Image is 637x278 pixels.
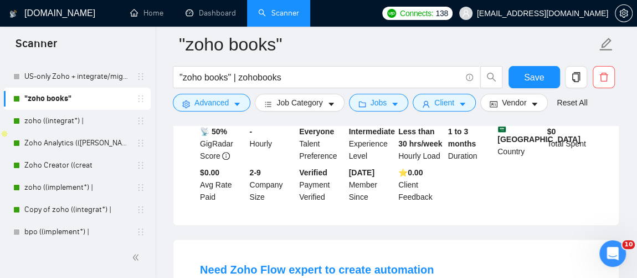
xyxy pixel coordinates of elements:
[347,166,397,203] div: Member Since
[299,168,327,177] b: Verified
[200,168,219,177] b: $0.00
[132,252,143,263] span: double-left
[198,166,248,203] div: Avg Rate Paid
[297,166,347,203] div: Payment Verified
[24,176,130,199] a: zoho ((implement*) |
[413,94,476,112] button: userClientcaret-down
[371,97,387,109] span: Jobs
[136,117,145,125] span: holder
[222,152,230,160] span: info-circle
[593,72,614,82] span: delete
[480,94,548,112] button: idcardVendorcaret-down
[24,199,130,221] a: Copy of zoho ((integrat*) |
[136,183,145,192] span: holder
[136,139,145,148] span: holder
[481,72,502,82] span: search
[200,264,434,276] a: Need Zoho Flow expert to create automation
[327,100,335,108] span: caret-down
[495,125,545,162] div: Country
[248,166,297,203] div: Company Size
[173,94,250,112] button: settingAdvancedcaret-down
[480,66,502,88] button: search
[566,72,587,82] span: copy
[531,100,538,108] span: caret-down
[398,168,423,177] b: ⭐️ 0.00
[422,100,430,108] span: user
[615,9,633,18] a: setting
[136,94,145,103] span: holder
[24,65,130,88] a: US-only Zoho + integrate/migrate
[182,100,190,108] span: setting
[264,100,272,108] span: bars
[258,8,299,18] a: searchScanner
[130,8,163,18] a: homeHome
[136,161,145,170] span: holder
[545,125,595,162] div: Total Spent
[136,205,145,214] span: holder
[24,221,130,243] a: bpo ((implement*) |
[347,125,397,162] div: Experience Level
[459,100,466,108] span: caret-down
[387,9,396,18] img: upwork-logo.png
[396,166,446,203] div: Client Feedback
[435,7,448,19] span: 138
[136,228,145,236] span: holder
[276,97,322,109] span: Job Category
[396,125,446,162] div: Hourly Load
[524,70,544,84] span: Save
[24,88,130,110] a: "zoho books"
[24,110,130,132] a: zoho ((integrat*) |
[615,9,632,18] span: setting
[615,4,633,22] button: setting
[248,125,297,162] div: Hourly
[622,240,635,249] span: 10
[565,66,587,88] button: copy
[502,97,526,109] span: Vendor
[194,97,229,109] span: Advanced
[179,31,597,58] input: Scanner name...
[490,100,497,108] span: idcard
[297,125,347,162] div: Talent Preference
[557,97,587,109] a: Reset All
[462,9,470,17] span: user
[186,8,236,18] a: dashboardDashboard
[599,37,613,52] span: edit
[599,240,626,267] iframe: Intercom live chat
[24,154,130,176] a: Zoho Creator ((creat
[446,125,496,162] div: Duration
[391,100,399,108] span: caret-down
[358,100,366,108] span: folder
[24,132,130,154] a: Zoho Analytics (([PERSON_NAME]
[250,168,261,177] b: 2-9
[1,130,8,138] img: Apollo
[198,125,248,162] div: GigRadar Score
[136,72,145,81] span: holder
[7,36,66,59] span: Scanner
[434,97,454,109] span: Client
[255,94,344,112] button: barsJob Categorycaret-down
[508,66,560,88] button: Save
[400,7,433,19] span: Connects:
[349,168,374,177] b: [DATE]
[593,66,615,88] button: delete
[349,94,409,112] button: folderJobscaret-down
[466,74,473,81] span: info-circle
[179,70,461,84] input: Search Freelance Jobs...
[9,5,17,23] img: logo
[233,100,241,108] span: caret-down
